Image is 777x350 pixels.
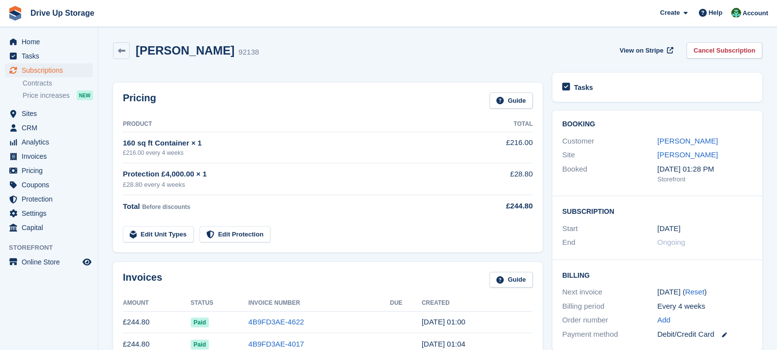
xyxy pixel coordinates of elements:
[616,42,675,58] a: View on Stripe
[77,90,93,100] div: NEW
[5,49,93,63] a: menu
[22,49,81,63] span: Tasks
[660,8,680,18] span: Create
[422,318,465,326] time: 2025-09-16 00:00:41 UTC
[22,135,81,149] span: Analytics
[5,255,93,269] a: menu
[562,287,658,298] div: Next invoice
[22,178,81,192] span: Coupons
[123,138,470,149] div: 160 sq ft Container × 1
[22,164,81,177] span: Pricing
[5,35,93,49] a: menu
[22,206,81,220] span: Settings
[22,121,81,135] span: CRM
[200,226,270,242] a: Edit Protection
[620,46,663,56] span: View on Stripe
[658,137,718,145] a: [PERSON_NAME]
[5,135,93,149] a: menu
[248,340,304,348] a: 4B9FD3AE-4017
[743,8,768,18] span: Account
[574,83,593,92] h2: Tasks
[22,35,81,49] span: Home
[191,340,209,350] span: Paid
[658,287,753,298] div: [DATE] ( )
[562,206,752,216] h2: Subscription
[5,178,93,192] a: menu
[23,91,70,100] span: Price increases
[470,132,533,163] td: £216.00
[562,315,658,326] div: Order number
[123,272,162,288] h2: Invoices
[658,315,671,326] a: Add
[489,92,533,109] a: Guide
[123,202,140,210] span: Total
[5,107,93,120] a: menu
[191,318,209,327] span: Paid
[123,169,470,180] div: Protection £4,000.00 × 1
[5,121,93,135] a: menu
[562,136,658,147] div: Customer
[27,5,98,21] a: Drive Up Storage
[562,237,658,248] div: End
[123,226,194,242] a: Edit Unit Types
[658,150,718,159] a: [PERSON_NAME]
[22,149,81,163] span: Invoices
[658,238,686,246] span: Ongoing
[658,223,681,234] time: 2025-06-24 00:00:00 UTC
[5,221,93,234] a: menu
[562,270,752,280] h2: Billing
[248,318,304,326] a: 4B9FD3AE-4622
[658,301,753,312] div: Every 4 weeks
[390,295,422,311] th: Due
[562,164,658,184] div: Booked
[562,301,658,312] div: Billing period
[22,107,81,120] span: Sites
[685,288,704,296] a: Reset
[422,295,533,311] th: Created
[470,163,533,195] td: £28.80
[123,295,191,311] th: Amount
[562,149,658,161] div: Site
[5,164,93,177] a: menu
[562,223,658,234] div: Start
[5,149,93,163] a: menu
[687,42,762,58] a: Cancel Subscription
[9,243,98,253] span: Storefront
[8,6,23,21] img: stora-icon-8386f47178a22dfd0bd8f6a31ec36ba5ce8667c1dd55bd0f319d3a0aa187defe.svg
[22,63,81,77] span: Subscriptions
[731,8,741,18] img: Camille
[562,120,752,128] h2: Booking
[489,272,533,288] a: Guide
[658,175,753,184] div: Storefront
[123,311,191,333] td: £244.80
[123,117,470,132] th: Product
[5,63,93,77] a: menu
[142,204,190,210] span: Before discounts
[23,79,93,88] a: Contracts
[123,180,470,190] div: £28.80 every 4 weeks
[123,92,156,109] h2: Pricing
[562,329,658,340] div: Payment method
[470,117,533,132] th: Total
[22,192,81,206] span: Protection
[248,295,390,311] th: Invoice Number
[123,148,470,157] div: £216.00 every 4 weeks
[658,329,753,340] div: Debit/Credit Card
[191,295,248,311] th: Status
[81,256,93,268] a: Preview store
[22,255,81,269] span: Online Store
[5,206,93,220] a: menu
[658,164,753,175] div: [DATE] 01:28 PM
[422,340,465,348] time: 2025-08-19 00:04:45 UTC
[470,201,533,212] div: £244.80
[22,221,81,234] span: Capital
[136,44,234,57] h2: [PERSON_NAME]
[709,8,722,18] span: Help
[23,90,93,101] a: Price increases NEW
[5,192,93,206] a: menu
[238,47,259,58] div: 92138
